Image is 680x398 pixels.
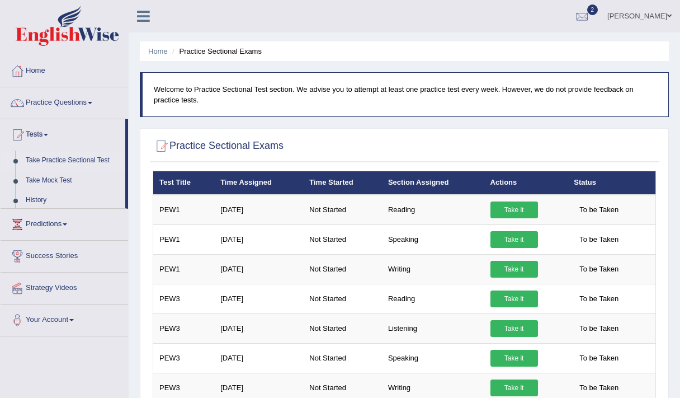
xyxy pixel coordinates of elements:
th: Time Assigned [214,171,303,195]
a: Home [1,55,128,83]
a: History [21,190,125,210]
td: Not Started [303,224,382,254]
th: Time Started [303,171,382,195]
td: PEW3 [153,343,215,373]
th: Actions [484,171,568,195]
td: [DATE] [214,343,303,373]
td: Not Started [303,254,382,284]
td: [DATE] [214,224,303,254]
td: [DATE] [214,313,303,343]
td: Listening [382,313,484,343]
span: To be Taken [574,380,624,396]
th: Section Assigned [382,171,484,195]
td: Speaking [382,224,484,254]
a: Take Mock Test [21,171,125,191]
td: Not Started [303,195,382,225]
a: Tests [1,119,125,147]
span: To be Taken [574,202,624,218]
a: Take it [490,261,538,278]
td: PEW3 [153,313,215,343]
td: PEW1 [153,224,215,254]
a: Take it [490,350,538,367]
a: Take it [490,320,538,337]
li: Practice Sectional Exams [169,46,262,57]
a: Predictions [1,209,128,237]
td: [DATE] [214,284,303,313]
a: Take it [490,202,538,218]
td: [DATE] [214,195,303,225]
a: Strategy Videos [1,273,128,301]
a: Take Practice Sectional Test [21,151,125,171]
th: Test Title [153,171,215,195]
th: Status [568,171,655,195]
td: PEW1 [153,195,215,225]
span: To be Taken [574,231,624,248]
span: To be Taken [574,291,624,307]
span: 2 [587,4,598,15]
td: [DATE] [214,254,303,284]
a: Your Account [1,305,128,333]
td: PEW1 [153,254,215,284]
a: Success Stories [1,241,128,269]
span: To be Taken [574,320,624,337]
a: Take it [490,231,538,248]
a: Practice Questions [1,87,128,115]
td: Speaking [382,343,484,373]
span: To be Taken [574,350,624,367]
td: Not Started [303,313,382,343]
td: Reading [382,284,484,313]
a: Home [148,47,168,55]
p: Welcome to Practice Sectional Test section. We advise you to attempt at least one practice test e... [154,84,657,105]
a: Take it [490,380,538,396]
td: Not Started [303,343,382,373]
span: To be Taken [574,261,624,278]
td: Writing [382,254,484,284]
td: Not Started [303,284,382,313]
h2: Practice Sectional Exams [153,138,284,154]
td: PEW3 [153,284,215,313]
a: Take it [490,291,538,307]
td: Reading [382,195,484,225]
